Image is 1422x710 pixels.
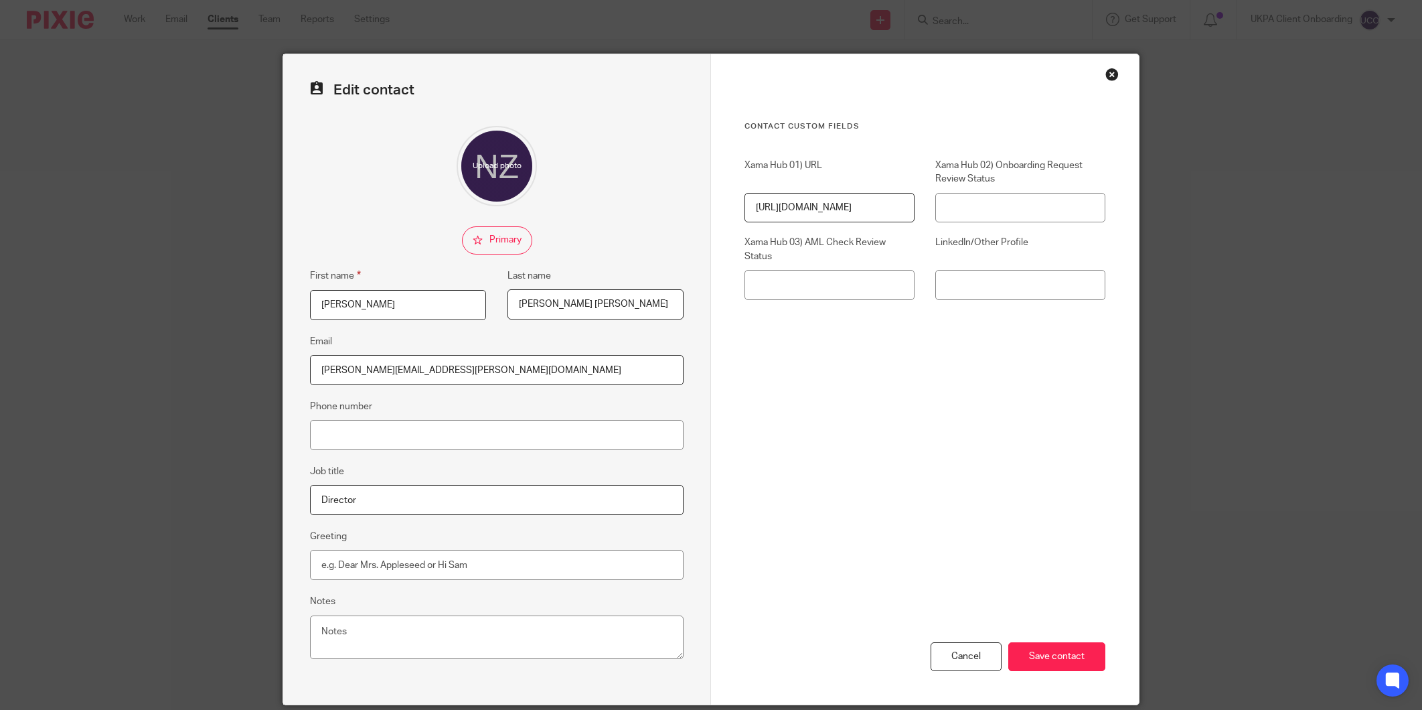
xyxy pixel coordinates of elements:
[744,121,1105,132] h3: Contact Custom fields
[310,550,684,580] input: e.g. Dear Mrs. Appleseed or Hi Sam
[935,159,1105,186] label: Xama Hub 02) Onboarding Request Review Status
[931,642,1002,671] div: Cancel
[310,81,684,99] h2: Edit contact
[744,159,915,186] label: Xama Hub 01) URL
[310,595,335,608] label: Notes
[935,236,1105,263] label: LinkedIn/Other Profile
[310,530,347,543] label: Greeting
[1105,68,1119,81] div: Close this dialog window
[310,335,332,348] label: Email
[310,465,344,478] label: Job title
[310,400,372,413] label: Phone number
[1008,642,1105,671] input: Save contact
[744,236,915,263] label: Xama Hub 03) AML Check Review Status
[310,268,361,283] label: First name
[507,269,551,283] label: Last name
